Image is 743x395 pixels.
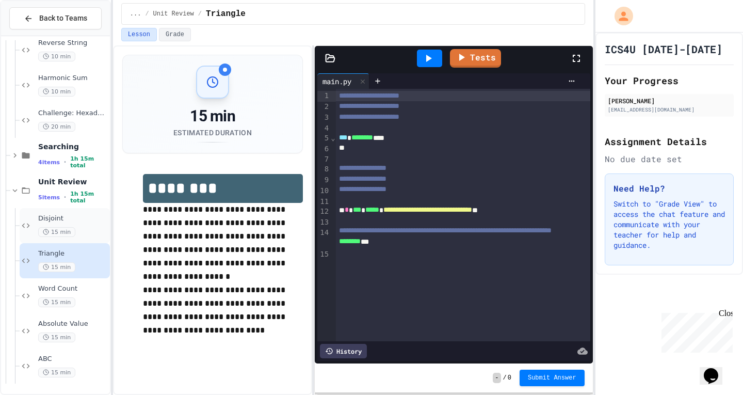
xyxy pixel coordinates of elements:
span: / [198,10,202,18]
div: 10 [317,186,330,197]
button: Grade [159,28,191,41]
button: Lesson [121,28,157,41]
button: Submit Answer [520,370,585,386]
div: 4 [317,123,330,134]
span: - [493,373,500,383]
div: 13 [317,217,330,228]
span: ABC [38,355,108,364]
h2: Your Progress [605,73,734,88]
span: Disjoint [38,214,108,223]
span: 1h 15m total [70,191,108,204]
div: 6 [317,144,330,154]
span: Back to Teams [39,13,87,24]
div: [EMAIL_ADDRESS][DOMAIN_NAME] [608,106,731,114]
div: [PERSON_NAME] [608,96,731,105]
h1: ICS4U [DATE]-[DATE] [605,42,722,56]
p: Switch to "Grade View" to access the chat feature and communicate with your teacher for help and ... [613,199,725,250]
span: / [145,10,149,18]
span: 15 min [38,333,75,342]
span: 5 items [38,194,60,201]
div: 11 [317,197,330,207]
div: My Account [604,4,636,28]
span: Triangle [206,8,246,20]
div: Chat with us now!Close [4,4,71,66]
div: Estimated Duration [173,128,252,138]
div: History [320,344,367,358]
div: 15 min [173,107,252,125]
span: • [64,193,66,201]
span: • [64,158,66,166]
span: 0 [508,374,511,382]
span: Reverse String [38,39,108,48]
span: Harmonic Sum [38,74,108,83]
a: Tests [450,49,501,68]
span: 15 min [38,297,75,307]
div: 8 [317,164,330,175]
iframe: chat widget [657,309,733,353]
iframe: chat widget [700,354,733,385]
h3: Need Help? [613,182,725,195]
span: 15 min [38,262,75,272]
div: main.py [317,73,369,89]
span: 10 min [38,87,75,97]
span: Unit Review [38,177,108,186]
span: Triangle [38,249,108,258]
div: 9 [317,175,330,186]
span: Submit Answer [528,374,576,382]
div: 14 [317,228,330,249]
span: Fold line [330,134,335,142]
div: 7 [317,154,330,165]
div: 3 [317,113,330,123]
div: 2 [317,102,330,113]
span: Searching [38,142,108,151]
span: 20 min [38,122,75,132]
span: / [503,374,507,382]
div: 5 [317,133,330,144]
h2: Assignment Details [605,134,734,149]
span: 15 min [38,368,75,377]
span: 4 items [38,159,60,166]
span: ... [130,10,141,18]
span: Unit Review [153,10,194,18]
span: 1h 15m total [70,155,108,169]
span: Absolute Value [38,320,108,328]
button: Back to Teams [9,7,102,29]
span: Word Count [38,285,108,293]
div: 1 [317,91,330,102]
span: 15 min [38,227,75,237]
div: main.py [317,76,357,87]
span: 10 min [38,52,75,61]
span: Challenge: Hexadecimal [38,109,108,118]
div: No due date set [605,153,734,165]
div: 15 [317,249,330,260]
div: 12 [317,207,330,217]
